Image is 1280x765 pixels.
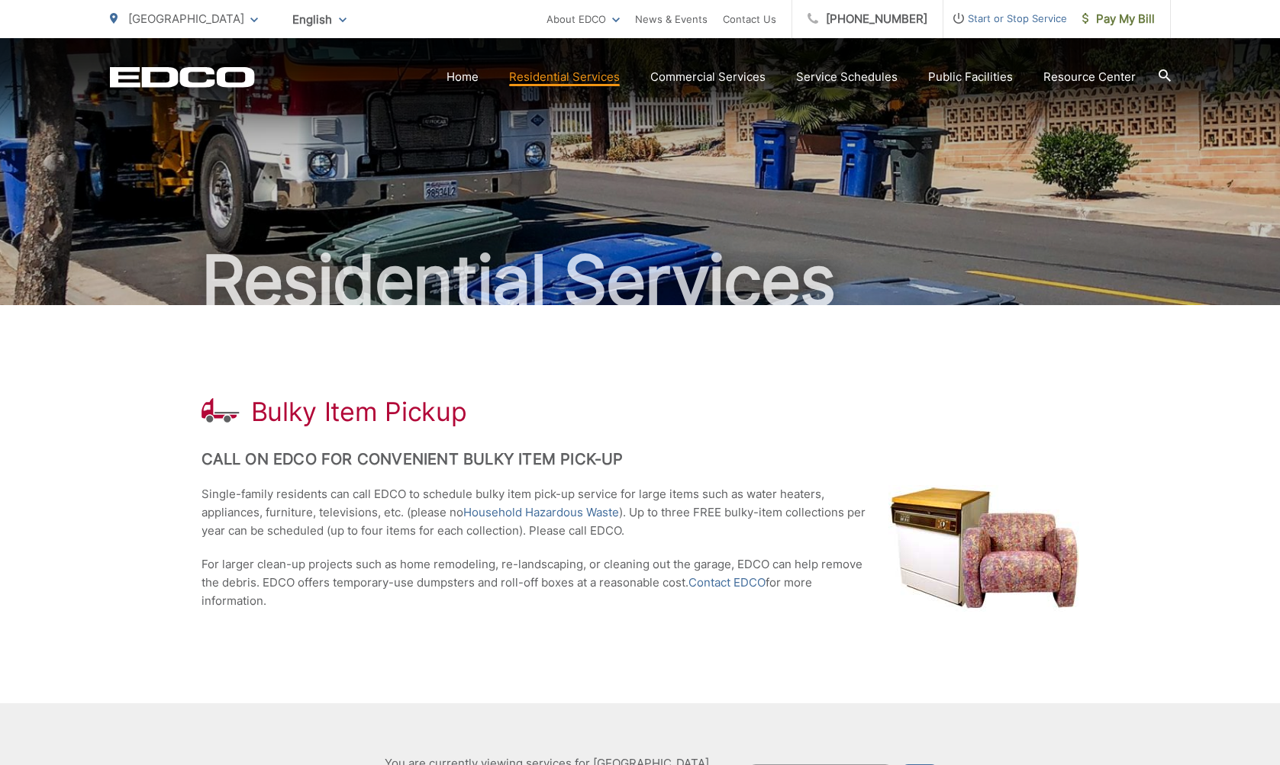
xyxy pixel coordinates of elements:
[688,574,766,592] a: Contact EDCO
[110,66,255,88] a: EDCD logo. Return to the homepage.
[110,243,1171,319] h2: Residential Services
[546,10,620,28] a: About EDCO
[1043,68,1136,86] a: Resource Center
[650,68,766,86] a: Commercial Services
[202,555,1079,610] p: For larger clean-up projects such as home remodeling, re-landscaping, or cleaning out the garage,...
[1082,10,1155,28] span: Pay My Bill
[202,485,1079,540] p: Single-family residents can call EDCO to schedule bulky item pick-up service for large items such...
[928,68,1013,86] a: Public Facilities
[463,503,619,522] a: Household Hazardous Waste
[888,485,1079,612] img: Dishwasher, television and chair
[251,397,467,427] h1: Bulky Item Pickup
[723,10,776,28] a: Contact Us
[202,450,1079,468] h2: Call on EDCO for Convenient Bulky Item Pick-up
[447,68,479,86] a: Home
[281,6,358,33] span: English
[509,68,620,86] a: Residential Services
[796,68,898,86] a: Service Schedules
[128,11,244,26] span: [GEOGRAPHIC_DATA]
[635,10,708,28] a: News & Events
